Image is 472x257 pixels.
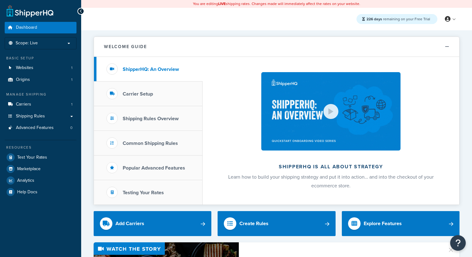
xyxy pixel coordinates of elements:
[16,41,38,46] span: Scope: Live
[218,211,335,236] a: Create Rules
[116,219,144,228] div: Add Carriers
[228,173,434,189] span: Learn how to build your shipping strategy and put it into action… and into the checkout of your e...
[94,211,211,236] a: Add Carriers
[104,44,147,49] h2: Welcome Guide
[71,77,72,82] span: 1
[123,190,164,195] h3: Testing Your Rates
[219,164,443,170] h2: ShipperHQ is all about strategy
[5,175,76,186] a: Analytics
[123,165,185,171] h3: Popular Advanced Features
[5,62,76,74] a: Websites1
[5,99,76,110] li: Carriers
[123,67,179,72] h3: ShipperHQ: An Overview
[342,211,460,236] a: Explore Features
[5,92,76,97] div: Manage Shipping
[17,178,34,183] span: Analytics
[17,166,41,172] span: Marketplace
[5,22,76,33] a: Dashboard
[123,91,153,97] h3: Carrier Setup
[17,155,47,160] span: Test Your Rates
[450,235,466,251] button: Open Resource Center
[16,114,45,119] span: Shipping Rules
[17,190,37,195] span: Help Docs
[366,16,382,22] strong: 226 days
[5,56,76,61] div: Basic Setup
[366,16,430,22] span: remaining on your Free Trial
[5,111,76,122] a: Shipping Rules
[218,1,226,7] b: LIVE
[70,125,72,131] span: 0
[239,219,268,228] div: Create Rules
[71,102,72,107] span: 1
[5,152,76,163] a: Test Your Rates
[71,65,72,71] span: 1
[5,74,76,86] a: Origins1
[123,116,179,121] h3: Shipping Rules Overview
[5,163,76,175] a: Marketplace
[261,72,401,151] img: ShipperHQ is all about strategy
[5,74,76,86] li: Origins
[123,141,178,146] h3: Common Shipping Rules
[16,65,33,71] span: Websites
[5,186,76,198] a: Help Docs
[5,145,76,150] div: Resources
[5,99,76,110] a: Carriers1
[364,219,402,228] div: Explore Features
[5,122,76,134] a: Advanced Features0
[5,122,76,134] li: Advanced Features
[16,77,30,82] span: Origins
[16,102,31,107] span: Carriers
[94,37,459,57] button: Welcome Guide
[5,62,76,74] li: Websites
[16,25,37,30] span: Dashboard
[16,125,54,131] span: Advanced Features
